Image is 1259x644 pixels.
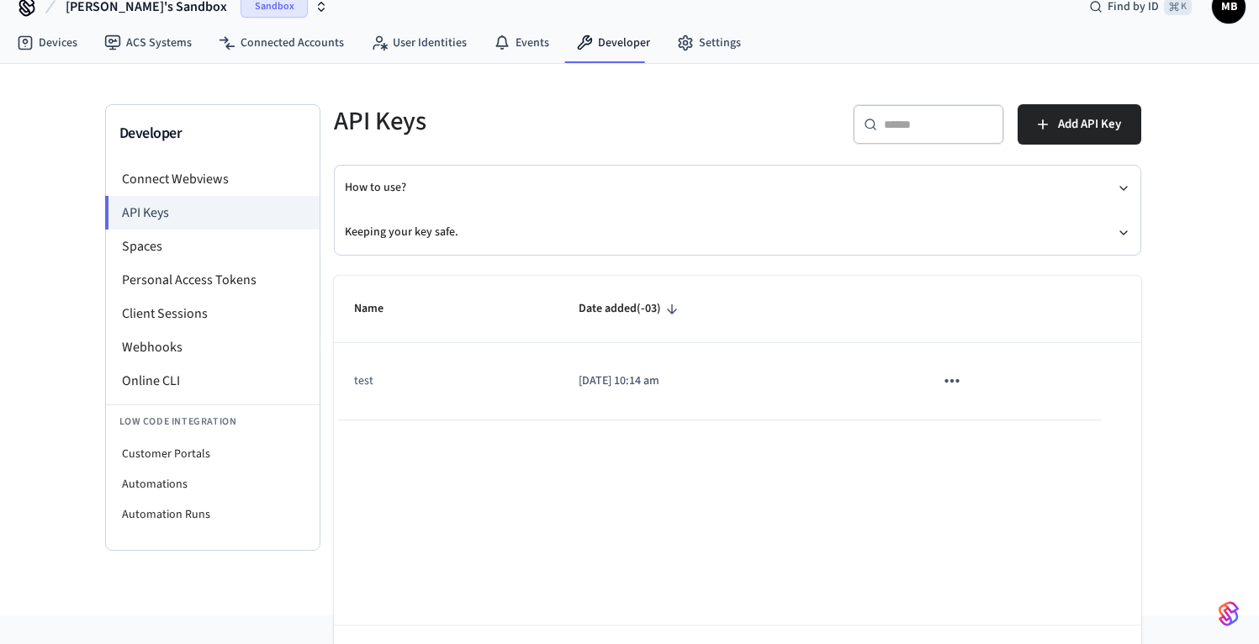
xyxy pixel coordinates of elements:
a: Settings [664,28,754,58]
span: Add API Key [1058,113,1121,135]
li: Webhooks [106,330,320,364]
p: [DATE] 10:14 am [579,372,894,390]
li: Automation Runs [106,499,320,530]
h3: Developer [119,122,306,145]
a: Devices [3,28,91,58]
li: Personal Access Tokens [106,263,320,297]
li: Connect Webviews [106,162,320,196]
a: Events [480,28,563,58]
a: Connected Accounts [205,28,357,58]
table: sticky table [334,276,1141,420]
img: SeamLogoGradient.69752ec5.svg [1219,600,1239,627]
li: Online CLI [106,364,320,398]
li: Low Code Integration [106,404,320,439]
a: ACS Systems [91,28,205,58]
button: Keeping your key safe. [345,210,1130,255]
a: Developer [563,28,664,58]
span: Name [354,296,405,322]
span: Date added(-03) [579,296,683,322]
button: Add API Key [1018,104,1141,145]
button: How to use? [345,166,1130,210]
li: Spaces [106,230,320,263]
li: Automations [106,469,320,499]
h5: API Keys [334,104,727,139]
li: API Keys [105,196,320,230]
li: Client Sessions [106,297,320,330]
a: User Identities [357,28,480,58]
td: test [334,343,559,420]
li: Customer Portals [106,439,320,469]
